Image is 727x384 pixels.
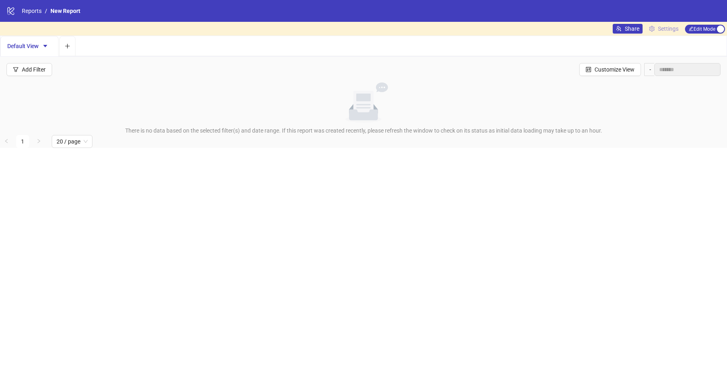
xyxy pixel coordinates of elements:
[57,135,88,148] span: 20 / page
[13,67,19,72] span: filter
[616,26,622,32] span: usergroup-add
[45,6,47,15] li: /
[36,139,41,143] span: right
[658,24,679,33] span: Settings
[7,43,52,49] span: Default View
[6,63,52,76] button: Add Filter
[644,63,654,76] div: -
[4,139,9,143] span: left
[59,36,76,56] button: Add tab
[579,63,641,76] button: Customize View
[42,43,48,49] span: caret-down
[52,135,92,148] div: Page Size
[625,25,639,32] span: Share
[586,67,591,72] span: control
[20,6,43,15] a: Reports
[65,43,70,49] span: plus
[613,24,643,34] button: Share
[50,8,80,14] span: New Report
[646,24,682,34] a: Settings
[32,135,45,148] button: right
[595,66,635,73] span: Customize View
[3,126,724,135] div: There is no data based on the selected filter(s) and date range. If this report was created recen...
[22,66,46,73] div: Add Filter
[649,26,655,32] span: setting
[32,135,45,148] li: Next Page
[17,135,29,148] a: 1
[16,135,29,148] li: 1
